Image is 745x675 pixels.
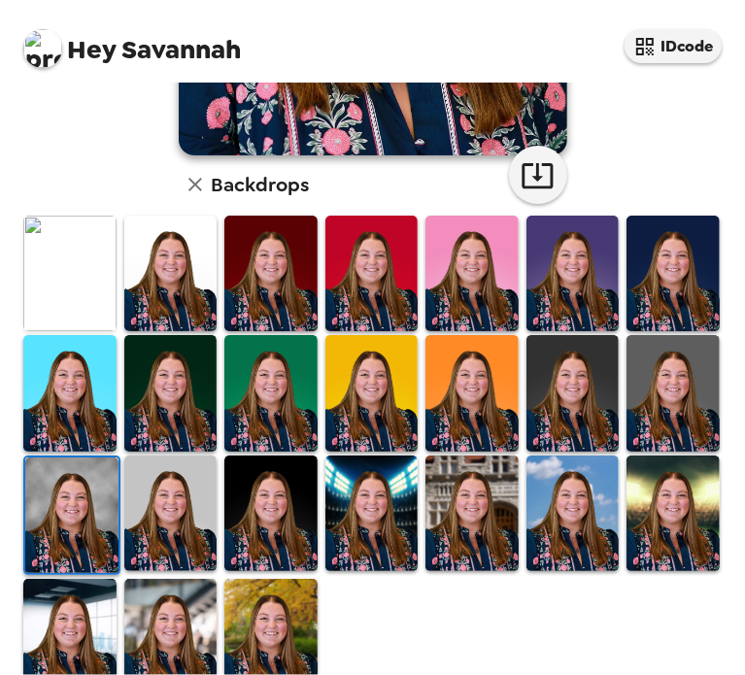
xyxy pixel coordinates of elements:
[67,32,116,67] span: Hey
[212,169,310,200] h6: Backdrops
[23,19,241,63] span: Savannah
[23,216,117,331] img: Original
[23,29,62,68] img: profile pic
[625,29,722,63] button: IDcode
